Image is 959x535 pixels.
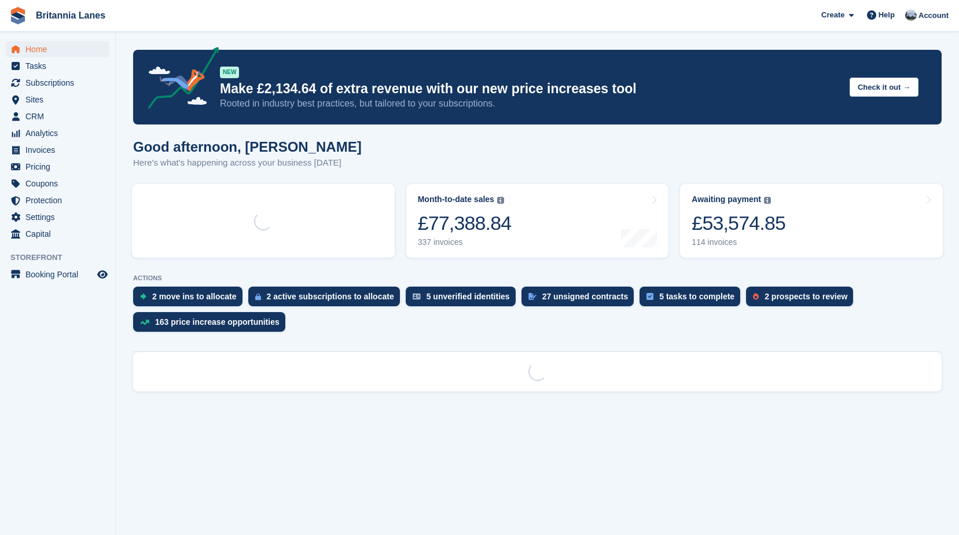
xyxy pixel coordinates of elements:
a: 2 prospects to review [746,287,859,312]
div: 2 move ins to allocate [152,292,237,301]
span: Storefront [10,252,115,263]
span: Coupons [25,175,95,192]
div: 2 active subscriptions to allocate [267,292,394,301]
a: menu [6,58,109,74]
span: Capital [25,226,95,242]
div: £53,574.85 [692,211,785,235]
a: menu [6,159,109,175]
h1: Good afternoon, [PERSON_NAME] [133,139,362,155]
div: NEW [220,67,239,78]
div: Awaiting payment [692,195,761,204]
a: menu [6,192,109,208]
a: Preview store [95,267,109,281]
img: active_subscription_to_allocate_icon-d502201f5373d7db506a760aba3b589e785aa758c864c3986d89f69b8ff3... [255,293,261,301]
p: ACTIONS [133,274,942,282]
span: Help [879,9,895,21]
a: 27 unsigned contracts [521,287,640,312]
div: 163 price increase opportunities [155,317,280,327]
span: Pricing [25,159,95,175]
div: 2 prospects to review [765,292,847,301]
div: Month-to-date sales [418,195,494,204]
a: menu [6,108,109,124]
div: 5 tasks to complete [659,292,734,301]
a: menu [6,75,109,91]
a: menu [6,142,109,158]
div: 27 unsigned contracts [542,292,629,301]
span: Booking Portal [25,266,95,283]
img: contract_signature_icon-13c848040528278c33f63329250d36e43548de30e8caae1d1a13099fd9432cc5.svg [528,293,537,300]
img: icon-info-grey-7440780725fd019a000dd9b08b2336e03edf1995a4989e88bcd33f0948082b44.svg [497,197,504,204]
p: Here's what's happening across your business [DATE] [133,156,362,170]
a: Month-to-date sales £77,388.84 337 invoices [406,184,669,258]
p: Make £2,134.64 of extra revenue with our new price increases tool [220,80,840,97]
p: Rooted in industry best practices, but tailored to your subscriptions. [220,97,840,110]
div: 337 invoices [418,237,512,247]
a: 2 move ins to allocate [133,287,248,312]
a: 2 active subscriptions to allocate [248,287,406,312]
a: Britannia Lanes [31,6,110,25]
div: 114 invoices [692,237,785,247]
a: 5 unverified identities [406,287,521,312]
span: Home [25,41,95,57]
span: Analytics [25,125,95,141]
span: Tasks [25,58,95,74]
img: move_ins_to_allocate_icon-fdf77a2bb77ea45bf5b3d319d69a93e2d87916cf1d5bf7949dd705db3b84f3ca.svg [140,293,146,300]
a: Awaiting payment £53,574.85 114 invoices [680,184,943,258]
span: Sites [25,91,95,108]
button: Check it out → [850,78,918,97]
img: stora-icon-8386f47178a22dfd0bd8f6a31ec36ba5ce8667c1dd55bd0f319d3a0aa187defe.svg [9,7,27,24]
img: task-75834270c22a3079a89374b754ae025e5fb1db73e45f91037f5363f120a921f8.svg [646,293,653,300]
a: menu [6,226,109,242]
span: Account [918,10,949,21]
div: 5 unverified identities [427,292,510,301]
a: 163 price increase opportunities [133,312,291,338]
a: menu [6,209,109,225]
a: menu [6,175,109,192]
span: Protection [25,192,95,208]
img: verify_identity-adf6edd0f0f0b5bbfe63781bf79b02c33cf7c696d77639b501bdc392416b5a36.svg [413,293,421,300]
span: Subscriptions [25,75,95,91]
a: menu [6,91,109,108]
span: Settings [25,209,95,225]
img: price_increase_opportunities-93ffe204e8149a01c8c9dc8f82e8f89637d9d84a8eef4429ea346261dce0b2c0.svg [140,320,149,325]
span: Invoices [25,142,95,158]
img: price-adjustments-announcement-icon-8257ccfd72463d97f412b2fc003d46551f7dbcb40ab6d574587a9cd5c0d94... [138,47,219,113]
img: prospect-51fa495bee0391a8d652442698ab0144808aea92771e9ea1ae160a38d050c398.svg [753,293,759,300]
div: £77,388.84 [418,211,512,235]
a: menu [6,266,109,283]
span: Create [821,9,844,21]
img: icon-info-grey-7440780725fd019a000dd9b08b2336e03edf1995a4989e88bcd33f0948082b44.svg [764,197,771,204]
span: CRM [25,108,95,124]
img: John Millership [905,9,917,21]
a: 5 tasks to complete [640,287,746,312]
a: menu [6,41,109,57]
a: menu [6,125,109,141]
